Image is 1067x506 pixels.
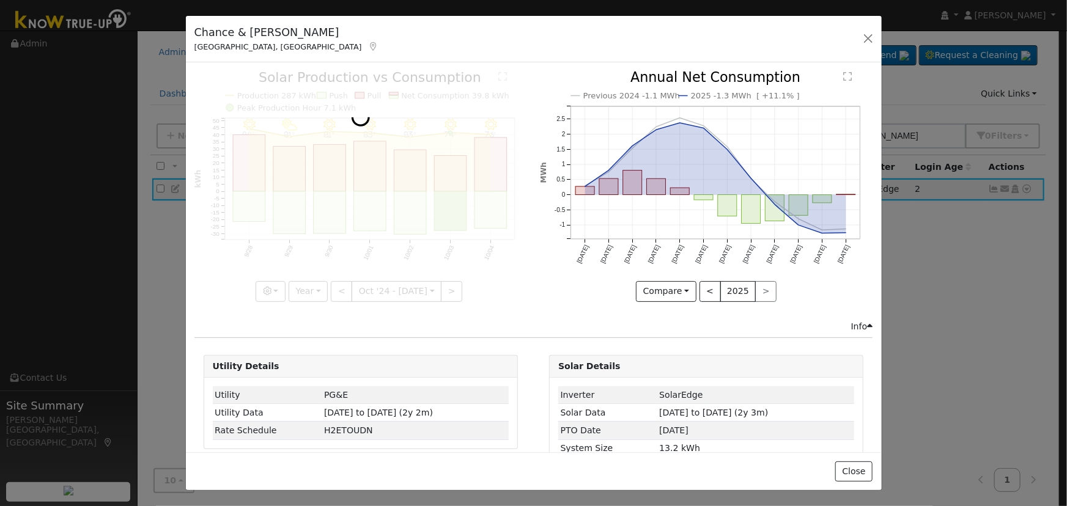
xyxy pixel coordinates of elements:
[749,176,754,181] circle: onclick=""
[796,223,801,228] circle: onclick=""
[694,195,713,200] rect: onclick=""
[671,244,685,265] text: [DATE]
[725,144,730,149] circle: onclick=""
[725,147,730,152] circle: onclick=""
[539,163,548,183] text: MWh
[835,461,873,482] button: Close
[654,125,659,130] circle: onclick=""
[851,320,873,333] div: Info
[562,131,566,137] text: 2
[575,187,594,196] rect: onclick=""
[213,386,322,404] td: Utility
[647,179,666,195] rect: onclick=""
[636,281,696,302] button: Compare
[720,281,756,302] button: 2025
[766,195,785,221] rect: onclick=""
[630,144,635,148] circle: onclick=""
[562,191,566,198] text: 0
[700,281,721,302] button: <
[623,170,642,195] rect: onclick=""
[844,227,849,232] circle: onclick=""
[836,244,851,265] text: [DATE]
[324,390,348,400] span: ID: 13039901, authorized: 09/10/23
[677,120,682,125] circle: onclick=""
[599,244,614,265] text: [DATE]
[576,244,591,265] text: [DATE]
[718,195,737,216] rect: onclick=""
[671,188,690,195] rect: onclick=""
[556,146,565,153] text: 1.5
[796,217,801,222] circle: onclick=""
[742,195,761,224] rect: onclick=""
[701,123,706,128] circle: onclick=""
[607,170,611,175] circle: onclick=""
[691,92,800,101] text: 2025 -1.3 MWh [ +11.1% ]
[659,443,700,453] span: 13.2 kWh
[324,408,433,417] span: [DATE] to [DATE] (2y 2m)
[558,361,620,371] strong: Solar Details
[766,244,780,265] text: [DATE]
[555,207,566,213] text: -0.5
[324,425,373,435] span: H
[599,179,618,195] rect: onclick=""
[556,116,565,122] text: 2.5
[659,408,768,417] span: [DATE] to [DATE] (2y 3m)
[583,184,588,189] circle: onclick=""
[659,425,689,435] span: [DATE]
[194,24,379,40] h5: Chance & [PERSON_NAME]
[368,42,379,51] a: Map
[647,244,662,265] text: [DATE]
[623,244,638,265] text: [DATE]
[789,244,804,265] text: [DATE]
[789,195,808,216] rect: onclick=""
[558,404,657,422] td: Solar Data
[213,404,322,422] td: Utility Data
[213,361,279,371] strong: Utility Details
[213,422,322,439] td: Rate Schedule
[556,177,565,183] text: 0.5
[607,168,611,173] circle: onclick=""
[844,72,852,82] text: 
[695,244,709,265] text: [DATE]
[836,195,855,196] rect: onclick=""
[772,199,777,204] circle: onclick=""
[718,244,733,265] text: [DATE]
[583,92,680,101] text: Previous 2024 -1.1 MWh
[560,222,566,229] text: -1
[630,70,800,86] text: Annual Net Consumption
[562,161,566,168] text: 1
[558,386,657,404] td: Inverter
[194,42,362,51] span: [GEOGRAPHIC_DATA], [GEOGRAPHIC_DATA]
[654,128,659,133] circle: onclick=""
[659,390,703,400] span: ID: 3902464, authorized: 09/10/23
[844,230,849,235] circle: onclick=""
[820,228,825,233] circle: onclick=""
[813,244,828,265] text: [DATE]
[772,202,777,207] circle: onclick=""
[630,146,635,151] circle: onclick=""
[701,126,706,131] circle: onclick=""
[677,116,682,120] circle: onclick=""
[813,195,832,203] rect: onclick=""
[749,177,754,182] circle: onclick=""
[583,185,588,189] circle: onclick=""
[742,244,756,265] text: [DATE]
[558,439,657,457] td: System Size
[820,231,825,236] circle: onclick=""
[558,422,657,439] td: PTO Date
